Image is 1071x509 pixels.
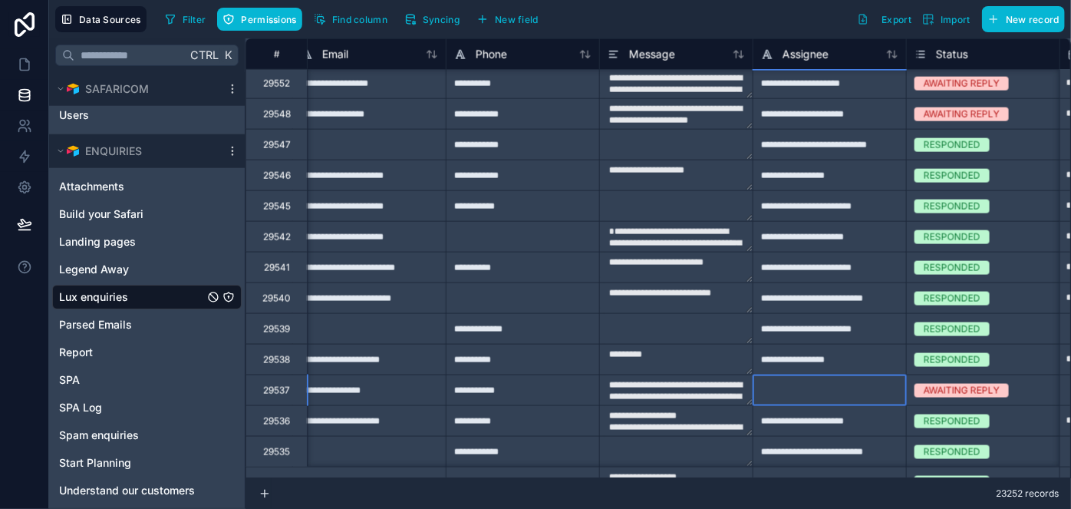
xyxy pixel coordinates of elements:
button: New record [982,6,1065,32]
span: Phone [476,47,507,62]
div: RESPONDED [924,353,980,367]
div: 29542 [263,231,291,243]
div: 29536 [263,415,290,428]
button: Import [917,6,976,32]
span: Export [882,14,911,25]
button: New field [471,8,544,31]
div: AWAITING REPLY [924,77,1000,91]
span: Message [629,47,675,62]
span: Import [941,14,970,25]
span: New field [495,14,539,25]
button: Find column [308,8,393,31]
div: RESPONDED [924,230,980,244]
button: Syncing [399,8,465,31]
button: Permissions [217,8,302,31]
div: 29545 [263,200,291,213]
span: Assignee [783,47,829,62]
div: RESPONDED [924,292,980,306]
span: Find column [332,14,387,25]
div: RESPONDED [924,200,980,213]
div: RESPONDED [924,261,980,275]
div: 29548 [263,108,291,121]
div: AWAITING REPLY [924,107,1000,121]
div: 29538 [263,354,290,366]
div: 29552 [263,78,290,90]
div: RESPONDED [924,445,980,459]
span: New record [1006,14,1059,25]
button: Export [852,6,917,32]
div: AWAITING REPLY [924,384,1000,398]
span: Syncing [423,14,460,25]
div: 29539 [263,323,290,335]
div: # [258,48,295,60]
div: 29546 [263,170,291,182]
span: 23252 records [996,488,1059,500]
span: Status [936,47,968,62]
div: 29537 [263,385,290,397]
div: RESPONDED [924,138,980,152]
div: RESPONDED [924,322,980,336]
button: Filter [159,8,212,31]
span: Email [322,47,348,62]
span: Permissions [241,14,296,25]
span: Ctrl [189,45,220,64]
div: RESPONDED [924,169,980,183]
div: 29541 [264,262,290,274]
div: 29547 [263,139,291,151]
div: 29535 [263,446,290,458]
span: K [222,50,233,61]
div: 29534 [263,477,291,489]
a: Permissions [217,8,308,31]
span: Data Sources [79,14,141,25]
div: 29540 [262,293,291,305]
a: New record [976,6,1065,32]
span: Filter [183,14,206,25]
button: Data Sources [55,6,147,32]
div: RESPONDED [924,476,980,490]
a: Syncing [399,8,471,31]
div: RESPONDED [924,415,980,428]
